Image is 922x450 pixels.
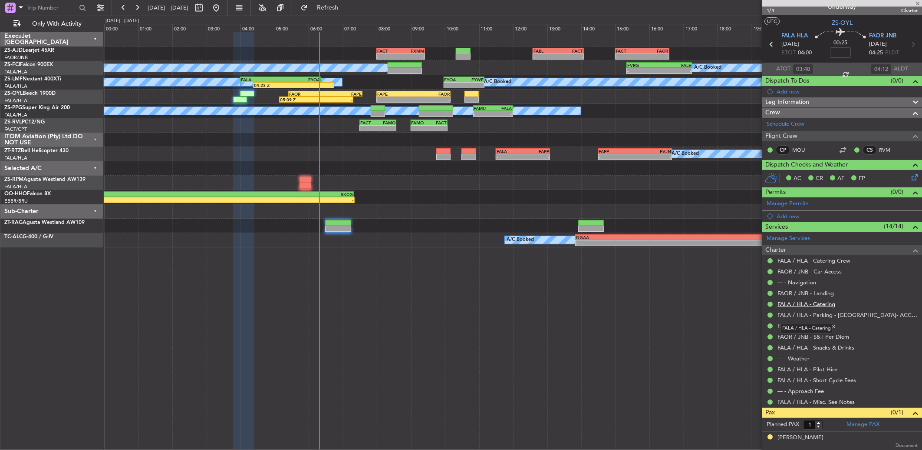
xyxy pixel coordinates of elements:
div: - [377,54,401,59]
span: CR [816,174,823,183]
span: OO-HHO [4,191,27,197]
div: FVRG [627,63,659,68]
div: 15:00 [616,24,650,32]
div: A/C Booked [672,147,699,160]
div: - [360,126,378,131]
div: FALA [497,149,523,154]
span: ZS-AJD [4,48,23,53]
a: ZS-PPGSuper King Air 200 [4,105,70,110]
div: 13:00 [547,24,582,32]
div: 05:09 Z [280,97,316,102]
div: 01:00 [138,24,173,32]
span: ETOT [781,49,796,57]
span: TC-ALC [4,234,23,240]
a: ZS-OYLBeech 1900D [4,91,56,96]
a: --- - Weather [777,355,810,362]
div: [DATE] - [DATE] [105,17,139,25]
div: - [676,240,777,246]
div: 02:00 [172,24,207,32]
div: - [464,83,484,88]
span: Permits [765,187,786,197]
div: 03:00 [207,24,241,32]
div: A/C Booked [694,61,721,74]
div: - [558,54,583,59]
div: - [412,126,429,131]
span: Crew [765,108,780,118]
div: 16:00 [649,24,684,32]
a: --- - Navigation [777,279,816,286]
div: - [401,54,424,59]
div: 00:00 [104,24,138,32]
a: MOU [792,146,812,154]
div: 09:00 [411,24,445,32]
a: FALA / HLA - Pilot Hire [777,366,837,373]
div: 06:00 [309,24,343,32]
div: FAOR [413,91,449,97]
label: Planned PAX [767,420,799,429]
div: CP [776,145,790,155]
span: [DATE] - [DATE] [148,4,188,12]
a: ZT-RTZBell Helicopter 430 [4,148,69,153]
a: --- - Approach Fee [777,387,824,395]
span: Dispatch To-Dos [765,76,809,86]
div: SKCG [189,192,353,197]
a: FALA/HLA [4,155,27,161]
a: FALA/HLA [4,183,27,190]
span: ZS-OYL [4,91,23,96]
div: FVJN [635,149,671,154]
div: 08:00 [377,24,411,32]
div: - [377,97,413,102]
button: Refresh [296,1,349,15]
div: FAMO [412,120,429,125]
span: AC [794,174,801,183]
a: Schedule Crew [767,120,804,129]
span: [DATE] [781,40,799,49]
div: A/C Booked [484,76,511,89]
div: FAPP [523,149,549,154]
a: FALA/HLA [4,69,27,75]
a: FAOR / JNB - Landing [777,290,834,297]
a: EBBR/BRU [4,198,28,204]
a: FALA / HLA - Parking - [GEOGRAPHIC_DATA]- ACC # 1800 [777,311,918,319]
span: Flight Crew [765,131,797,141]
div: FALE [659,63,691,68]
div: - [413,97,449,102]
div: 04:23 Z [254,83,293,88]
a: ZS-RPMAgusta Westland AW139 [4,177,86,182]
a: ZS-LMFNextant 400XTi [4,77,61,82]
a: FALA/HLA [4,97,27,104]
div: - [533,54,558,59]
div: A/C Booked [507,233,534,247]
div: 21:41 Z [26,197,190,203]
span: Document [896,442,918,450]
a: FALA / HLA - Short Cycle Fees [777,377,856,384]
span: ZS-RPM [4,177,23,182]
a: FALA/HLA [4,83,27,90]
div: 18:00 [718,24,752,32]
span: (0/1) [891,408,903,417]
div: 14:00 [581,24,616,32]
a: FACT/CPT [4,126,27,133]
div: - [429,126,447,131]
div: Add new [777,88,918,95]
a: Manage Permits [767,200,809,208]
span: [DATE] [869,40,887,49]
div: FACT [377,48,401,53]
div: FALA [241,77,280,82]
input: Trip Number [26,1,76,14]
span: 00:25 [833,39,847,47]
div: FALA [493,106,512,111]
div: - [316,97,352,102]
span: Charter [895,7,918,14]
span: ZS-LMF [4,77,23,82]
div: - [642,54,668,59]
a: OO-HHOFalcon 8X [4,191,51,197]
button: UTC [764,17,780,25]
a: FALA/HLA [4,112,27,118]
div: FALA / HLA - Catering [780,323,833,334]
span: ALDT [894,65,908,73]
span: ATOT [776,65,790,73]
span: Charter [765,245,786,255]
div: - [445,83,464,88]
a: FAOR / JNB - Car Access [777,268,842,275]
